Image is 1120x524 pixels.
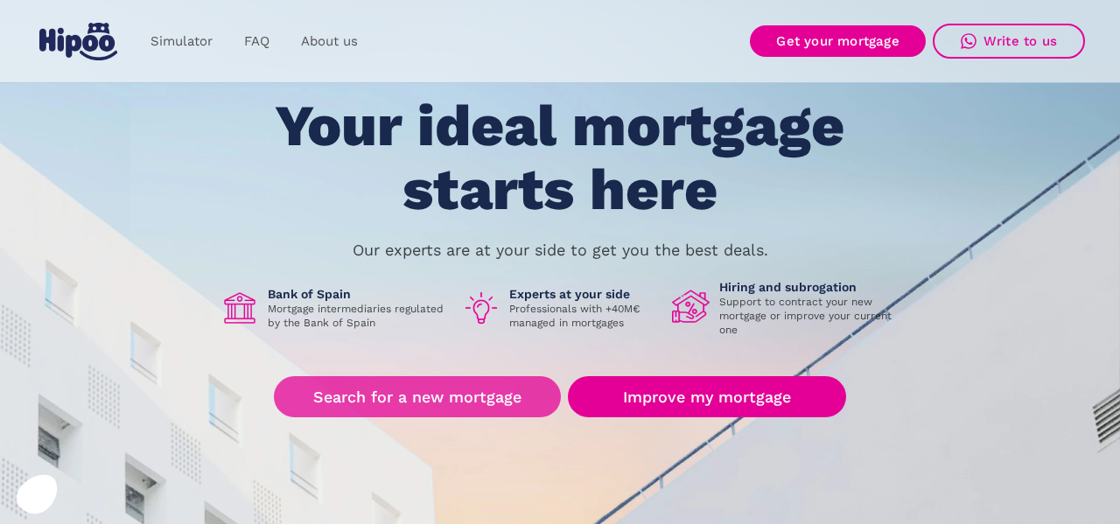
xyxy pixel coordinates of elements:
[568,376,845,417] a: Improve my mortgage
[509,287,630,301] font: Experts at your side
[150,33,213,49] font: Simulator
[268,303,444,329] font: Mortgage intermediaries regulated by the Bank of Spain
[228,24,285,59] a: FAQ
[135,24,228,59] a: Simulator
[285,24,374,59] a: About us
[301,33,358,49] font: About us
[750,25,925,57] a: Get your mortgage
[776,33,899,49] font: Get your mortgage
[268,287,351,301] font: Bank of Spain
[933,24,1085,59] a: Write to us
[719,280,857,294] font: Hiring and subrogation
[353,241,768,259] font: Our experts are at your side to get you the best deals.
[275,92,844,223] font: Your ideal mortgage starts here
[244,33,269,49] font: FAQ
[983,33,1057,49] font: Write to us
[719,296,892,336] font: Support to contract your new mortgage or improve your current one
[35,16,121,67] a: home
[509,303,640,329] font: Professionals with +40M€ managed in mortgages
[274,376,561,417] a: Search for a new mortgage
[313,388,521,406] font: Search for a new mortgage
[623,388,791,406] font: Improve my mortgage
